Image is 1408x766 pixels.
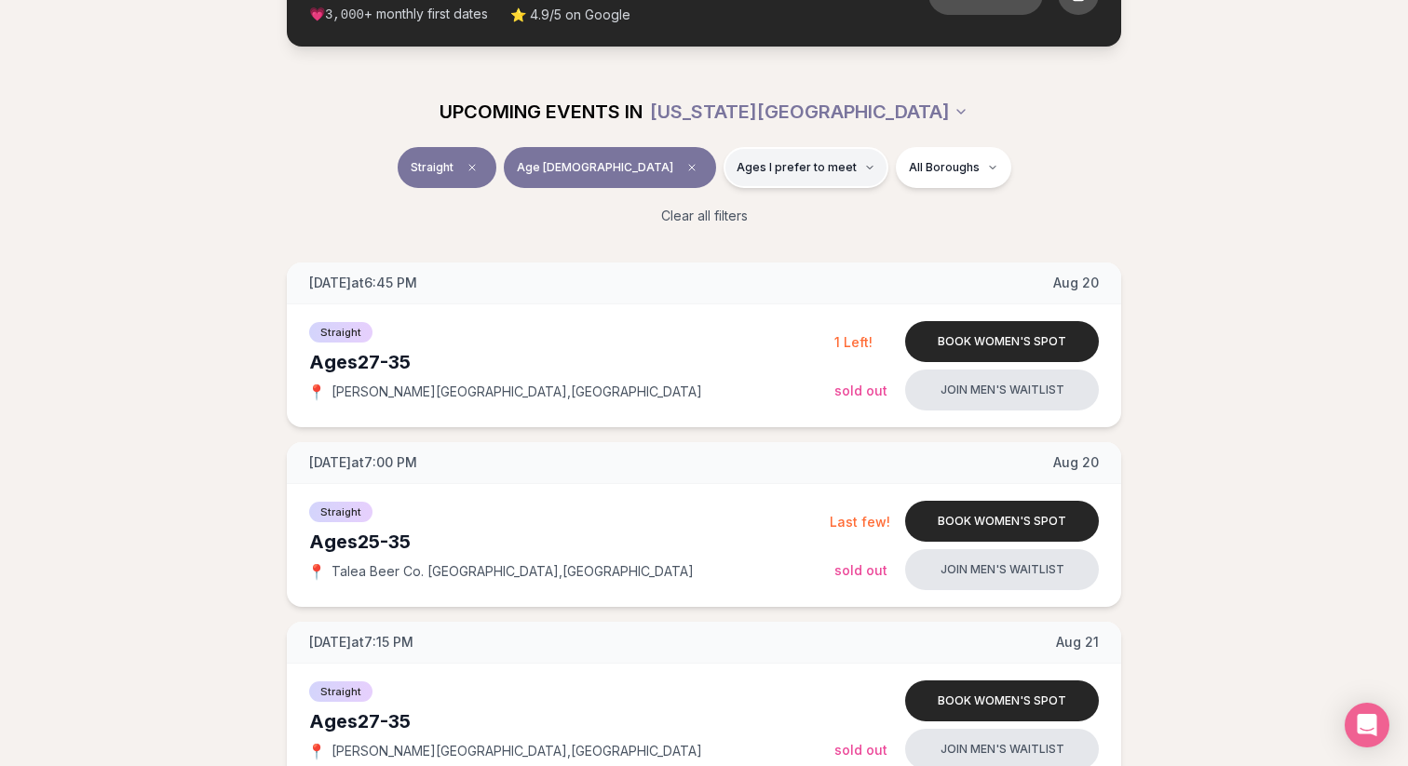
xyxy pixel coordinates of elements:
[1056,633,1099,652] span: Aug 21
[309,349,834,375] div: Ages 27-35
[398,147,496,188] button: StraightClear event type filter
[309,744,324,759] span: 📍
[332,383,702,401] span: [PERSON_NAME][GEOGRAPHIC_DATA] , [GEOGRAPHIC_DATA]
[1053,453,1099,472] span: Aug 20
[834,742,887,758] span: Sold Out
[650,91,968,132] button: [US_STATE][GEOGRAPHIC_DATA]
[681,156,703,179] span: Clear age
[309,502,372,522] span: Straight
[1345,703,1389,747] div: Open Intercom Messenger
[332,742,702,760] span: [PERSON_NAME][GEOGRAPHIC_DATA] , [GEOGRAPHIC_DATA]
[309,322,372,343] span: Straight
[905,321,1099,362] button: Book women's spot
[834,383,887,398] span: Sold Out
[325,7,364,22] span: 3,000
[909,160,980,175] span: All Boroughs
[309,681,372,702] span: Straight
[309,453,417,472] span: [DATE] at 7:00 PM
[650,195,759,236] button: Clear all filters
[1053,274,1099,292] span: Aug 20
[737,160,857,175] span: Ages I prefer to meet
[504,147,716,188] button: Age [DEMOGRAPHIC_DATA]Clear age
[905,370,1099,410] button: Join men's waitlist
[309,633,413,652] span: [DATE] at 7:15 PM
[834,562,887,578] span: Sold Out
[510,6,630,24] span: ⭐ 4.9/5 on Google
[834,334,873,350] span: 1 Left!
[309,529,830,555] div: Ages 25-35
[309,384,324,399] span: 📍
[896,147,1011,188] button: All Boroughs
[830,514,890,530] span: Last few!
[440,99,643,125] span: UPCOMING EVENTS IN
[309,564,324,579] span: 📍
[905,549,1099,590] button: Join men's waitlist
[332,562,694,581] span: Talea Beer Co. [GEOGRAPHIC_DATA] , [GEOGRAPHIC_DATA]
[517,160,673,175] span: Age [DEMOGRAPHIC_DATA]
[411,160,454,175] span: Straight
[905,501,1099,542] button: Book women's spot
[905,680,1099,721] button: Book women's spot
[309,274,417,292] span: [DATE] at 6:45 PM
[724,147,888,188] button: Ages I prefer to meet
[309,5,488,24] span: 💗 + monthly first dates
[461,156,483,179] span: Clear event type filter
[309,708,834,734] div: Ages 27-35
